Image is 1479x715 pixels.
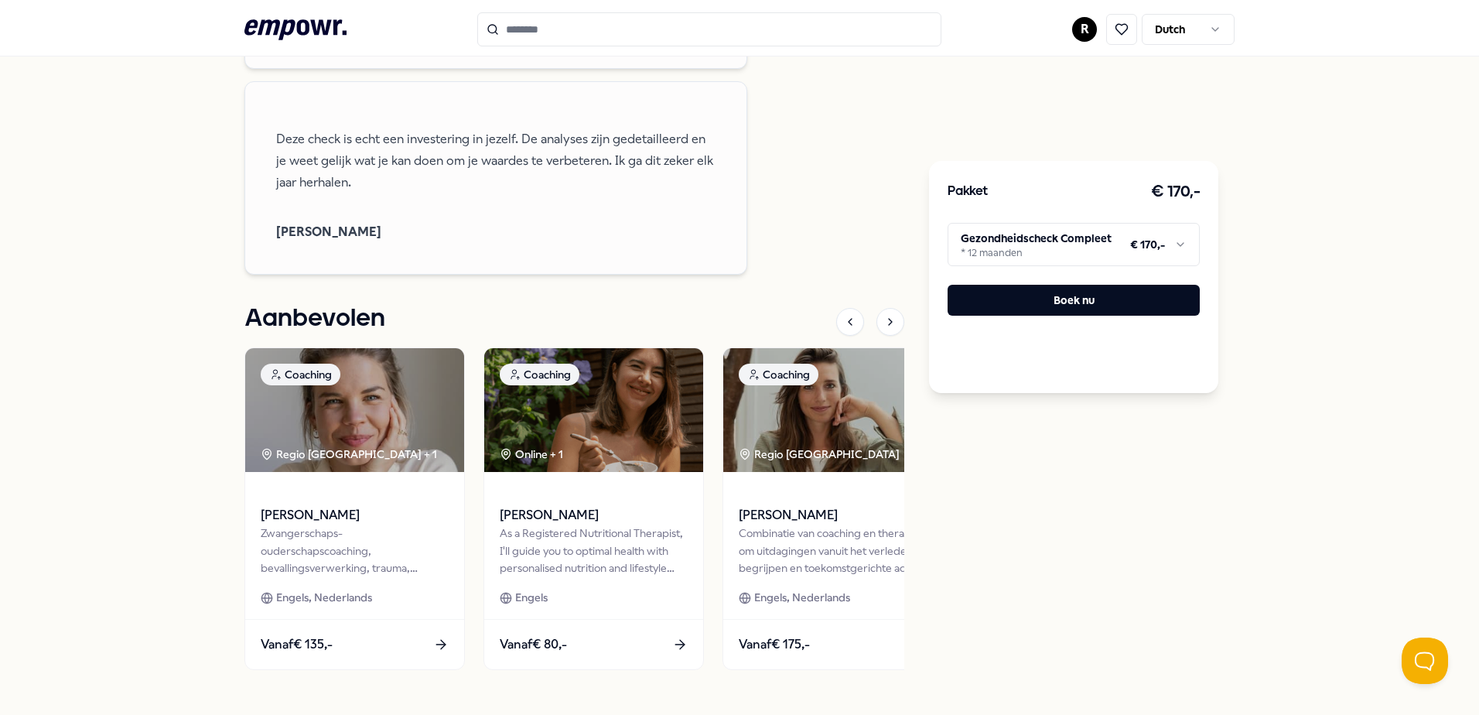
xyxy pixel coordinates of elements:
[261,446,437,463] div: Regio [GEOGRAPHIC_DATA] + 1
[948,182,988,202] h3: Pakket
[500,505,688,525] span: [PERSON_NAME]
[948,285,1200,316] button: Boek nu
[723,348,942,472] img: package image
[276,589,372,606] span: Engels, Nederlands
[244,299,385,338] h1: Aanbevolen
[1072,17,1097,42] button: R
[244,347,465,669] a: package imageCoachingRegio [GEOGRAPHIC_DATA] + 1[PERSON_NAME]Zwangerschaps- ouderschapscoaching, ...
[739,446,902,463] div: Regio [GEOGRAPHIC_DATA]
[483,347,704,669] a: package imageCoachingOnline + 1[PERSON_NAME]As a Registered Nutritional Therapist, I'll guide you...
[500,364,579,385] div: Coaching
[477,12,941,46] input: Search for products, categories or subcategories
[500,446,563,463] div: Online + 1
[1402,638,1448,684] iframe: Help Scout Beacon - Open
[276,221,716,243] span: [PERSON_NAME]
[1151,180,1201,204] h3: € 170,-
[261,505,449,525] span: [PERSON_NAME]
[722,347,943,669] a: package imageCoachingRegio [GEOGRAPHIC_DATA] [PERSON_NAME]Combinatie van coaching en therapie om ...
[754,589,850,606] span: Engels, Nederlands
[261,635,333,655] span: Vanaf € 135,-
[500,635,567,655] span: Vanaf € 80,-
[500,525,688,576] div: As a Registered Nutritional Therapist, I'll guide you to optimal health with personalised nutriti...
[739,635,810,655] span: Vanaf € 175,-
[245,348,464,472] img: package image
[739,505,927,525] span: [PERSON_NAME]
[515,589,548,606] span: Engels
[739,525,927,576] div: Combinatie van coaching en therapie om uitdagingen vanuit het verleden te begrijpen en toekomstge...
[484,348,703,472] img: package image
[739,364,818,385] div: Coaching
[276,128,716,193] p: Deze check is echt een investering in jezelf. De analyses zijn gedetailleerd en je weet gelijk wa...
[261,525,449,576] div: Zwangerschaps- ouderschapscoaching, bevallingsverwerking, trauma, (prik)angst & stresscoaching.
[261,364,340,385] div: Coaching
